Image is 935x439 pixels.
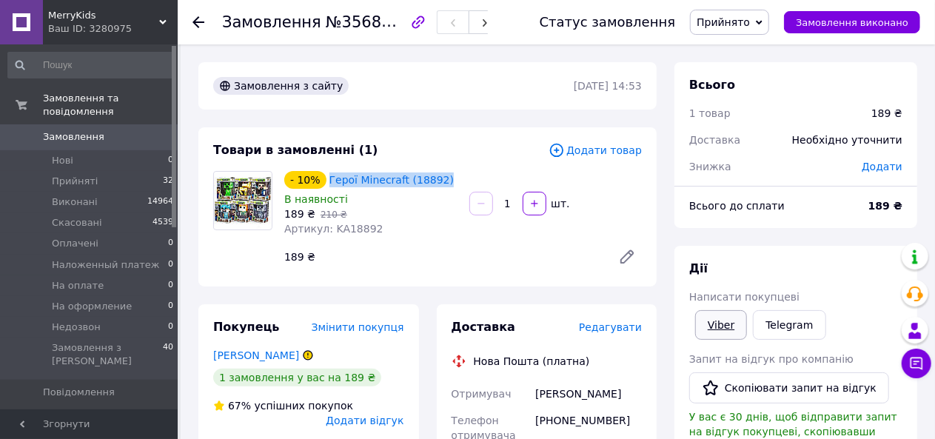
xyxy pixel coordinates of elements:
[43,92,178,118] span: Замовлення та повідомлення
[52,154,73,167] span: Нові
[228,400,251,412] span: 67%
[213,320,280,334] span: Покупець
[549,142,642,158] span: Додати товар
[213,77,349,95] div: Замовлення з сайту
[326,13,431,31] span: №356888550
[783,124,911,156] div: Необхідно уточнити
[147,195,173,209] span: 14964
[284,171,326,189] div: - 10%
[689,261,708,275] span: Дії
[532,381,645,407] div: [PERSON_NAME]
[902,349,931,378] button: Чат з покупцем
[321,210,347,220] span: 210 ₴
[43,386,115,399] span: Повідомлення
[574,80,642,92] time: [DATE] 14:53
[163,175,173,188] span: 32
[52,341,163,368] span: Замовлення з [PERSON_NAME]
[52,300,132,313] span: На оформление
[168,154,173,167] span: 0
[862,161,902,172] span: Додати
[284,193,348,205] span: В наявності
[871,106,902,121] div: 189 ₴
[52,175,98,188] span: Прийняті
[52,195,98,209] span: Виконані
[168,237,173,250] span: 0
[689,372,889,403] button: Скопіювати запит на відгук
[312,321,404,333] span: Змінити покупця
[753,310,825,340] a: Telegram
[579,321,642,333] span: Редагувати
[43,130,104,144] span: Замовлення
[213,369,381,386] div: 1 замовлення у вас на 189 ₴
[192,15,204,30] div: Повернутися назад
[52,237,98,250] span: Оплачені
[153,216,173,229] span: 4539
[168,321,173,334] span: 0
[612,242,642,272] a: Редагувати
[326,415,403,426] span: Додати відгук
[697,16,750,28] span: Прийнято
[213,349,299,361] a: [PERSON_NAME]
[452,320,516,334] span: Доставка
[222,13,321,31] span: Замовлення
[329,174,455,186] a: Герої Minecraft (18892)
[689,353,854,365] span: Запит на відгук про компанію
[213,398,353,413] div: успішних покупок
[52,321,101,334] span: Недозвон
[213,143,378,157] span: Товари в замовленні (1)
[689,161,731,172] span: Знижка
[163,341,173,368] span: 40
[52,258,160,272] span: Наложенный платеж
[548,196,572,211] div: шт.
[689,291,800,303] span: Написати покупцеві
[689,134,740,146] span: Доставка
[48,22,178,36] div: Ваш ID: 3280975
[284,223,383,235] span: Артикул: KA18892
[695,310,747,340] a: Viber
[796,17,908,28] span: Замовлення виконано
[168,258,173,272] span: 0
[168,300,173,313] span: 0
[284,208,315,220] span: 189 ₴
[7,52,175,78] input: Пошук
[689,107,731,119] span: 1 товар
[689,200,785,212] span: Всього до сплати
[540,15,676,30] div: Статус замовлення
[784,11,920,33] button: Замовлення виконано
[52,216,102,229] span: Скасовані
[689,78,735,92] span: Всього
[470,354,594,369] div: Нова Пошта (платна)
[278,247,606,267] div: 189 ₴
[48,9,159,22] span: MerryKids
[452,388,512,400] span: Отримувач
[168,279,173,292] span: 0
[214,172,272,229] img: Герої Minecraft (18892)
[52,279,104,292] span: На оплате
[868,200,902,212] b: 189 ₴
